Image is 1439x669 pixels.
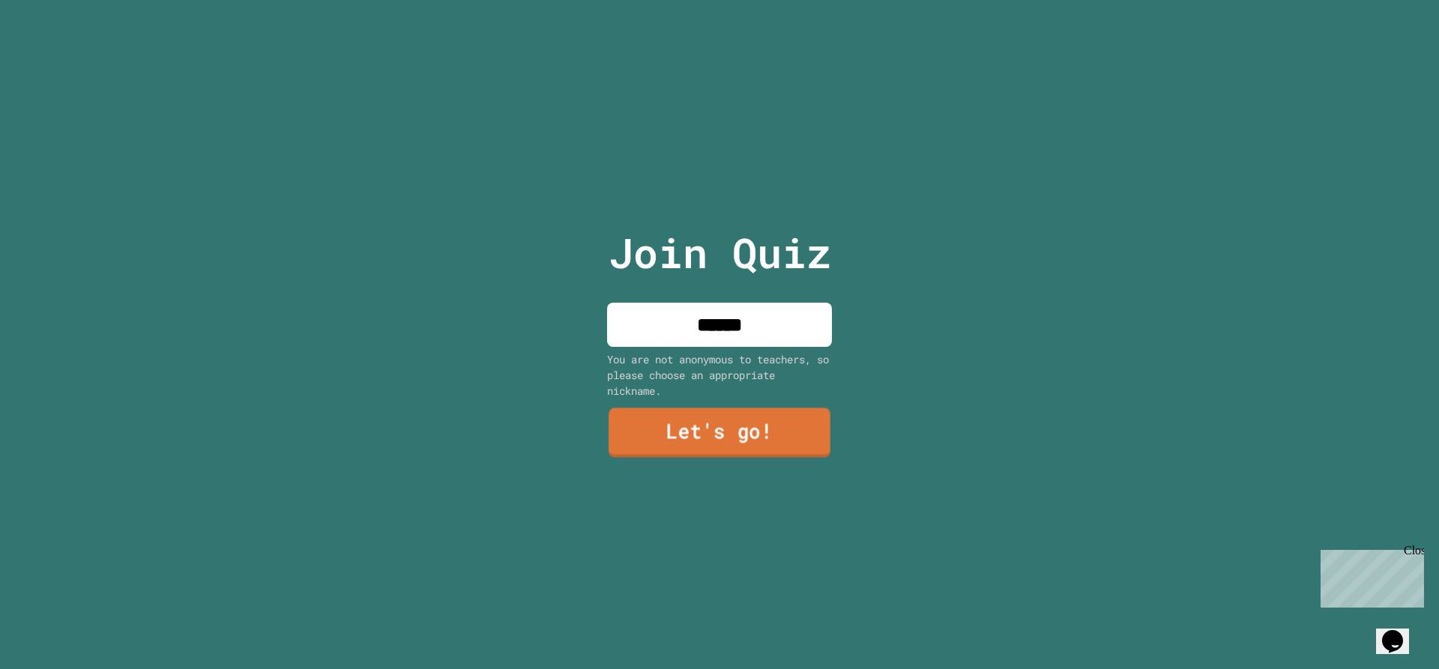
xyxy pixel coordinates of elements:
iframe: chat widget [1376,609,1424,654]
div: You are not anonymous to teachers, so please choose an appropriate nickname. [607,351,832,399]
a: Let's go! [609,408,830,458]
iframe: chat widget [1315,544,1424,608]
div: Chat with us now!Close [6,6,103,95]
p: Join Quiz [609,222,831,284]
